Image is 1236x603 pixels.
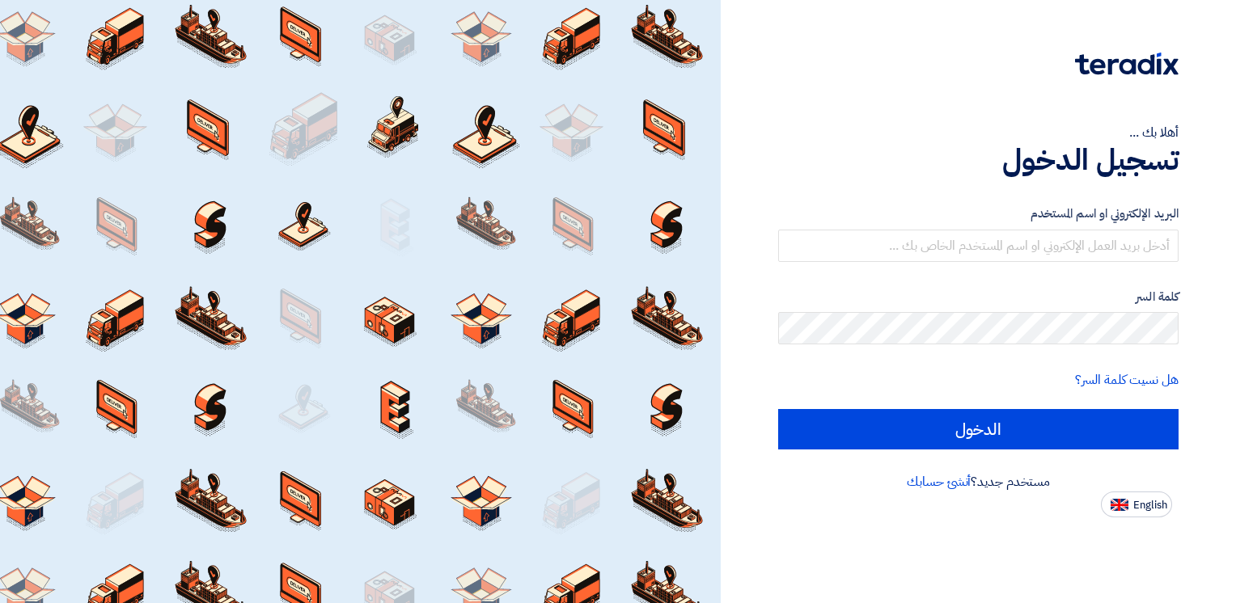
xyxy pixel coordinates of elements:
[1133,500,1167,511] span: English
[1101,491,1172,517] button: English
[778,123,1179,142] div: أهلا بك ...
[778,230,1179,262] input: أدخل بريد العمل الإلكتروني او اسم المستخدم الخاص بك ...
[778,288,1179,306] label: كلمة السر
[1075,53,1179,75] img: Teradix logo
[907,472,971,491] a: أنشئ حسابك
[778,472,1179,491] div: مستخدم جديد؟
[778,142,1179,178] h1: تسجيل الدخول
[1075,370,1179,390] a: هل نسيت كلمة السر؟
[1111,499,1128,511] img: en-US.png
[778,205,1179,223] label: البريد الإلكتروني او اسم المستخدم
[778,409,1179,449] input: الدخول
